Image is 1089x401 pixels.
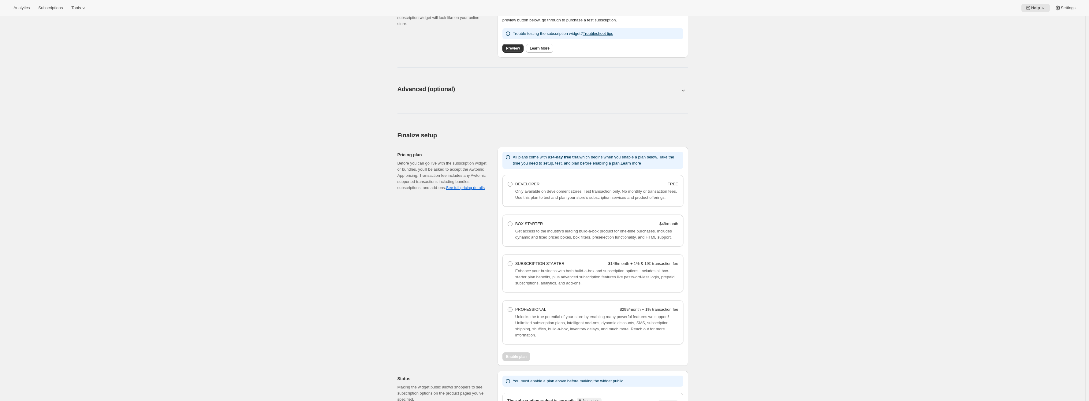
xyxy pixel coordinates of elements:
span: Only available on development stores. Test transaction only. No monthly or transaction fees. Use ... [515,189,677,200]
div: Before you can go live with the subscription widget or bundles, you'll be asked to accept the Awt... [397,160,488,191]
span: Enhance your business with both build-a-box and subscription options. Includes all box-starter pl... [515,269,674,285]
span: Learn More [530,46,550,51]
span: Analytics [13,6,30,10]
span: PROFESSIONAL [515,307,546,312]
a: Learn More [526,44,553,53]
span: SUBSCRIPTION STARTER [515,261,565,266]
button: Tools [68,4,91,12]
button: Learn more [621,161,641,165]
button: Subscriptions [35,4,66,12]
span: DEVELOPER [515,182,539,186]
p: Trouble testing the subscription widget? [513,31,613,37]
b: 14-day free trial [550,155,580,159]
span: Subscriptions [38,6,63,10]
span: Advanced (optional) [397,86,455,92]
span: Tools [71,6,81,10]
strong: $299/month + 1% transaction fee [620,307,678,312]
span: Help [1031,6,1040,10]
p: You must enable a plan above before making the widget public [513,378,623,384]
span: BOX STARTER [515,221,543,226]
span: Finalize setup [397,132,437,139]
span: Preview [506,46,520,51]
span: Get access to the industry's leading build-a-box product for one-time purchases. Includes dynamic... [515,229,672,239]
strong: $149/month + 1% & 19¢ transaction fee [608,261,678,266]
a: Troubleshoot tips [583,31,613,36]
p: The final step in setting up your subscriptions is to preview and test on your online store. Usin... [502,11,683,23]
span: Settings [1061,6,1076,10]
button: Settings [1051,4,1079,12]
strong: $49/month [659,221,678,226]
p: The preview button let’s you see how the subscription widget will look like on your online store. [397,9,488,27]
strong: FREE [668,182,678,186]
h2: Status [397,376,488,382]
a: Preview [502,44,524,53]
h2: Pricing plan [397,152,488,158]
p: All plans come with a which begins when you enable a plan below. Take the time you need to setup,... [513,154,681,166]
button: Analytics [10,4,33,12]
span: Unlocks the true potential of your store by enabling many powerful features we support! Unlimited... [515,314,669,337]
button: Help [1021,4,1050,12]
a: See full pricing details [446,185,484,190]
